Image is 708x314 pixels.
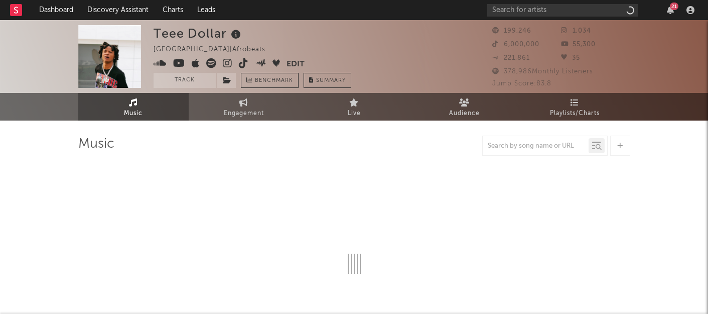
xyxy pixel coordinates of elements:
[154,44,277,56] div: [GEOGRAPHIC_DATA] | Afrobeats
[561,55,580,61] span: 35
[492,41,539,48] span: 6,000,000
[124,108,143,120] span: Music
[287,58,305,71] button: Edit
[561,41,596,48] span: 55,300
[241,73,299,88] a: Benchmark
[670,3,678,10] div: 21
[255,75,293,87] span: Benchmark
[492,80,551,87] span: Jump Score: 83.8
[154,25,243,42] div: Teee Dollar
[520,93,630,121] a: Playlists/Charts
[561,28,591,34] span: 1,034
[316,78,346,83] span: Summary
[304,73,351,88] button: Summary
[348,108,361,120] span: Live
[449,108,480,120] span: Audience
[299,93,409,121] a: Live
[492,55,530,61] span: 221,861
[550,108,600,120] span: Playlists/Charts
[487,4,638,17] input: Search for artists
[78,93,189,121] a: Music
[224,108,264,120] span: Engagement
[154,73,216,88] button: Track
[483,142,589,150] input: Search by song name or URL
[667,6,674,14] button: 21
[492,68,593,75] span: 378,986 Monthly Listeners
[492,28,531,34] span: 199,246
[189,93,299,121] a: Engagement
[409,93,520,121] a: Audience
